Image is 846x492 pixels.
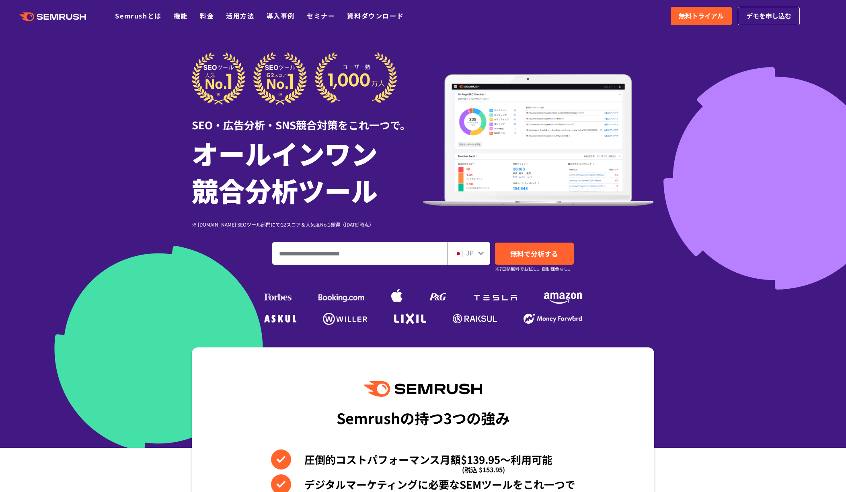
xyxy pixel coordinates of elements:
h1: オールインワン 競合分析ツール [192,135,423,208]
li: 圧倒的コストパフォーマンス月額$139.95〜利用可能 [271,449,575,470]
span: (税込 $153.95) [462,459,505,480]
a: 無料トライアル [671,7,732,25]
span: 無料で分析する [510,249,558,259]
a: 資料ダウンロード [347,11,404,20]
a: Semrushとは [115,11,161,20]
div: SEO・広告分析・SNS競合対策をこれ一つで。 [192,105,423,133]
div: ※ [DOMAIN_NAME] SEOツール部門にてG2スコア＆人気度No.1獲得（[DATE]時点） [192,220,423,228]
span: デモを申し込む [746,11,791,21]
div: Semrushの持つ3つの強み [337,403,510,433]
img: Semrush [364,381,482,397]
a: 料金 [200,11,214,20]
a: デモを申し込む [738,7,800,25]
input: ドメイン、キーワードまたはURLを入力してください [273,243,447,264]
a: 機能 [174,11,188,20]
span: JP [466,248,474,257]
a: セミナー [307,11,335,20]
a: 無料で分析する [495,243,574,265]
span: 無料トライアル [679,11,724,21]
a: 導入事例 [267,11,295,20]
a: 活用方法 [226,11,254,20]
small: ※7日間無料でお試し。自動課金なし。 [495,265,573,273]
